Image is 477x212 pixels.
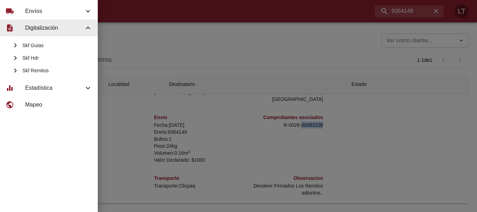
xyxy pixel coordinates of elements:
[22,42,92,49] span: Skf Guias
[25,24,84,32] span: Digitalización
[6,84,14,92] span: equalizer
[25,101,92,109] span: Mapeo
[6,101,14,109] span: public
[22,54,92,61] span: Skf Hdr
[25,7,84,15] span: Envíos
[22,67,92,74] span: Skf Remitos
[25,84,84,92] span: Estadística
[6,24,14,32] span: description
[6,7,14,15] span: local_shipping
